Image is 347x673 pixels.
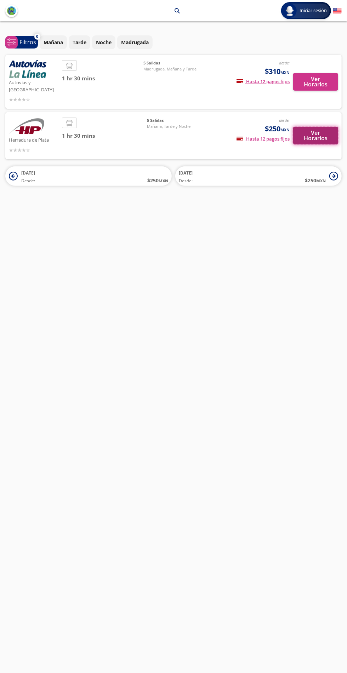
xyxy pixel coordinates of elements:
[265,66,290,77] span: $310
[316,178,326,183] small: MXN
[5,5,18,17] button: back
[9,118,44,135] img: Herradura de Plata
[159,178,168,183] small: MXN
[175,166,342,186] button: [DATE]Desde:$250MXN
[121,39,149,46] p: Madrugada
[179,170,193,176] span: [DATE]
[293,73,338,91] button: Ver Horarios
[69,35,90,49] button: Tarde
[118,7,136,15] p: Morelia
[19,38,36,46] p: Filtros
[279,60,290,65] em: desde:
[21,170,35,176] span: [DATE]
[293,127,338,144] button: Ver Horarios
[280,127,290,132] small: MXN
[280,70,290,75] small: MXN
[279,118,290,123] em: desde:
[147,118,197,124] span: 5 Salidas
[147,177,168,184] span: $ 250
[179,178,193,184] span: Desde:
[92,35,115,49] button: Noche
[333,6,342,15] button: English
[145,7,169,15] p: Maravatío
[5,166,172,186] button: [DATE]Desde:$250MXN
[9,78,58,93] p: Autovías y [GEOGRAPHIC_DATA]
[9,60,46,78] img: Autovías y La Línea
[44,39,63,46] p: Mañana
[297,7,330,14] span: Iniciar sesión
[143,66,197,72] span: Madrugada, Mañana y Tarde
[96,39,112,46] p: Noche
[73,39,86,46] p: Tarde
[237,78,290,85] span: Hasta 12 pagos fijos
[62,132,147,140] span: 1 hr 30 mins
[9,135,58,144] p: Herradura de Plata
[21,178,35,184] span: Desde:
[36,34,39,40] span: 0
[265,124,290,134] span: $250
[40,35,67,49] button: Mañana
[117,35,153,49] button: Madrugada
[147,124,197,130] span: Mañana, Tarde y Noche
[62,74,143,82] span: 1 hr 30 mins
[5,36,38,49] button: 0Filtros
[237,136,290,142] span: Hasta 12 pagos fijos
[305,177,326,184] span: $ 250
[143,60,197,66] span: 5 Salidas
